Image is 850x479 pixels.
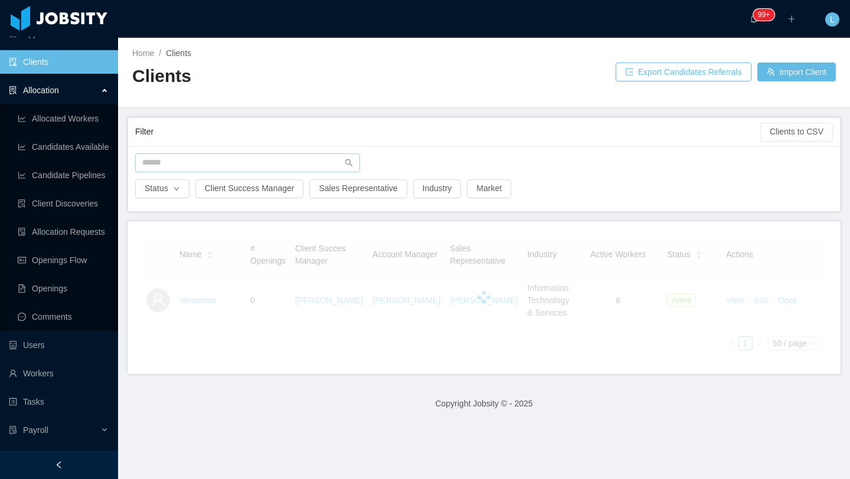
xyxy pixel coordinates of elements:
footer: Copyright Jobsity © - 2025 [118,383,850,424]
i: icon: bell [750,15,758,23]
button: Client Success Manager [195,179,304,198]
a: icon: file-doneAllocation Requests [18,220,109,244]
sup: 120 [753,9,774,21]
h2: Clients [132,64,484,88]
a: icon: idcardOpenings Flow [18,248,109,272]
i: icon: plus [787,15,796,23]
i: icon: search [345,159,353,167]
button: icon: usergroup-addImport Client [757,63,836,81]
a: icon: userWorkers [9,362,109,385]
div: Filter [135,121,760,143]
span: Payroll [23,425,48,435]
a: icon: file-searchClient Discoveries [18,192,109,215]
button: Market [467,179,511,198]
a: icon: line-chartCandidate Pipelines [18,163,109,187]
span: Clients [166,48,191,58]
a: icon: robotUsers [9,333,109,357]
span: / [159,48,161,58]
button: icon: exportExport Candidates Referrals [616,63,751,81]
i: icon: file-protect [9,426,17,434]
a: icon: messageComments [18,305,109,329]
a: icon: line-chartCandidates Available [18,135,109,159]
button: Clients to CSV [760,123,833,142]
span: Allocation [23,86,59,95]
a: icon: file-textOpenings [18,277,109,300]
a: icon: auditClients [9,50,109,74]
a: icon: line-chartAllocated Workers [18,107,109,130]
a: Home [132,48,154,58]
button: Industry [413,179,462,198]
button: Sales Representative [309,179,407,198]
i: icon: solution [9,86,17,94]
span: L [830,12,835,27]
a: icon: profileTasks [9,390,109,414]
button: Statusicon: down [135,179,189,198]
